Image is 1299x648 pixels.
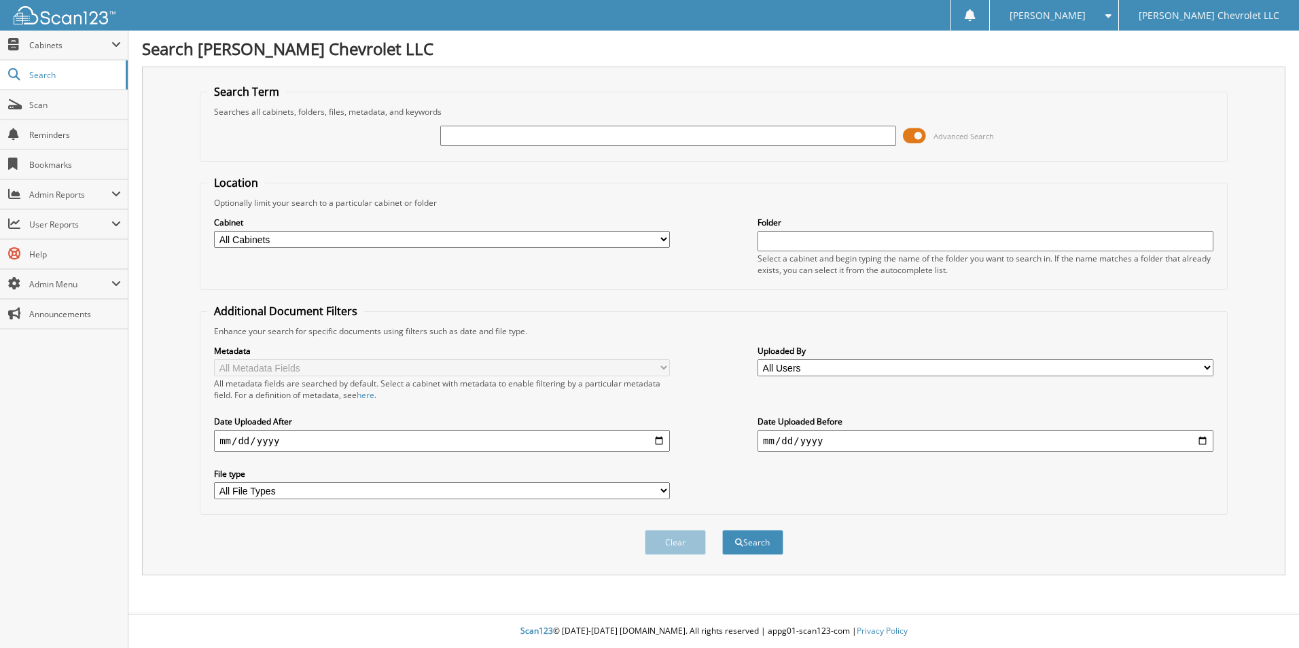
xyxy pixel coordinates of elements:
[214,378,670,401] div: All metadata fields are searched by default. Select a cabinet with metadata to enable filtering b...
[645,530,706,555] button: Clear
[29,219,111,230] span: User Reports
[207,106,1220,118] div: Searches all cabinets, folders, files, metadata, and keywords
[207,84,286,99] legend: Search Term
[758,416,1213,427] label: Date Uploaded Before
[214,430,670,452] input: start
[1010,12,1086,20] span: [PERSON_NAME]
[758,253,1213,276] div: Select a cabinet and begin typing the name of the folder you want to search in. If the name match...
[128,615,1299,648] div: © [DATE]-[DATE] [DOMAIN_NAME]. All rights reserved | appg01-scan123-com |
[1231,583,1299,648] iframe: Chat Widget
[29,159,121,170] span: Bookmarks
[722,530,783,555] button: Search
[520,625,553,636] span: Scan123
[14,6,115,24] img: scan123-logo-white.svg
[207,197,1220,209] div: Optionally limit your search to a particular cabinet or folder
[207,325,1220,337] div: Enhance your search for specific documents using filters such as date and file type.
[758,430,1213,452] input: end
[29,278,111,290] span: Admin Menu
[1139,12,1279,20] span: [PERSON_NAME] Chevrolet LLC
[357,389,374,401] a: here
[29,189,111,200] span: Admin Reports
[857,625,908,636] a: Privacy Policy
[214,468,670,480] label: File type
[142,37,1285,60] h1: Search [PERSON_NAME] Chevrolet LLC
[214,345,670,357] label: Metadata
[207,304,364,319] legend: Additional Document Filters
[214,416,670,427] label: Date Uploaded After
[933,131,994,141] span: Advanced Search
[29,99,121,111] span: Scan
[29,69,119,81] span: Search
[207,175,265,190] legend: Location
[29,249,121,260] span: Help
[29,308,121,320] span: Announcements
[214,217,670,228] label: Cabinet
[29,39,111,51] span: Cabinets
[758,217,1213,228] label: Folder
[29,129,121,141] span: Reminders
[758,345,1213,357] label: Uploaded By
